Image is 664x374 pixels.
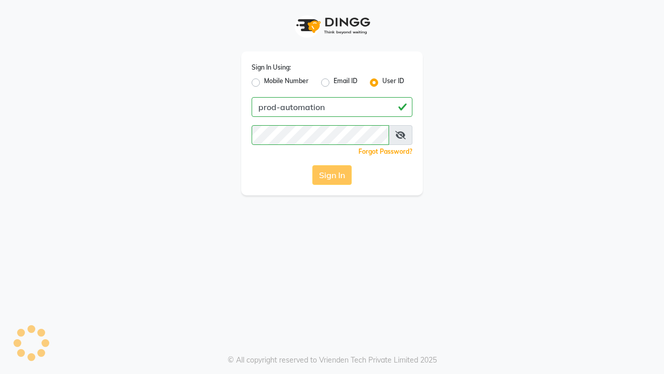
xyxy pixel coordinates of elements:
[290,10,374,41] img: logo1.svg
[358,148,412,155] a: Forgot Password?
[252,63,291,72] label: Sign In Using:
[382,76,404,89] label: User ID
[252,97,412,117] input: Username
[334,76,357,89] label: Email ID
[252,125,389,145] input: Username
[264,76,309,89] label: Mobile Number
